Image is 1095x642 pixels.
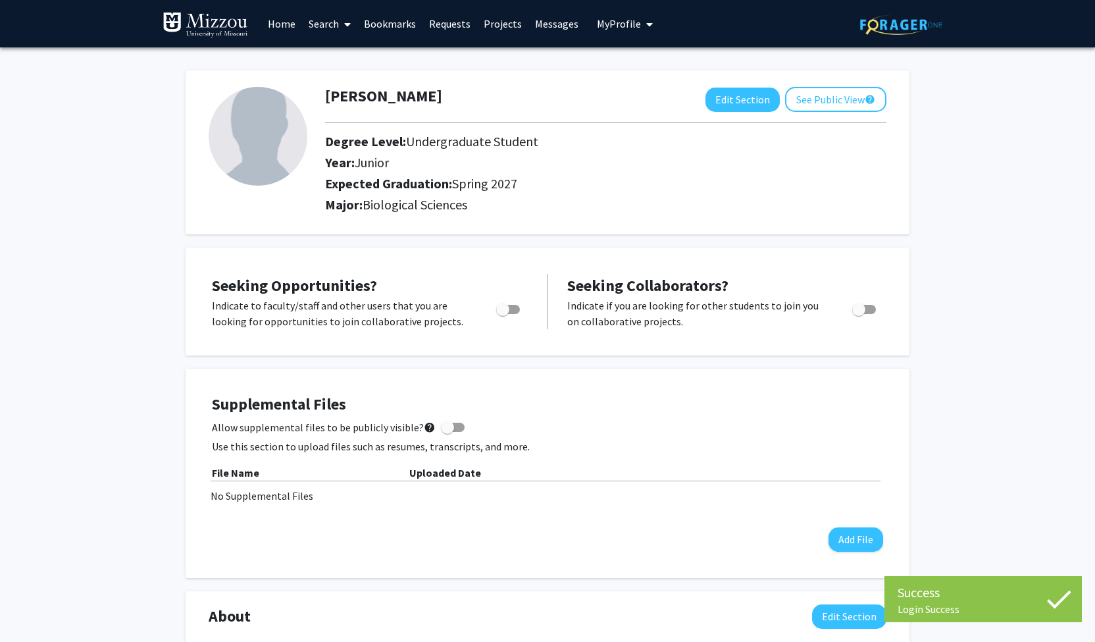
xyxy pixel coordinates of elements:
[261,1,302,47] a: Home
[847,298,883,317] div: Toggle
[325,155,834,171] h2: Year:
[357,1,422,47] a: Bookmarks
[452,175,517,192] span: Spring 2027
[325,134,834,149] h2: Degree Level:
[491,298,527,317] div: Toggle
[567,275,728,296] span: Seeking Collaborators?
[163,12,248,38] img: University of Missouri Logo
[898,602,1069,616] div: Login Success
[212,419,436,435] span: Allow supplemental files to be publicly visible?
[528,1,585,47] a: Messages
[212,275,377,296] span: Seeking Opportunities?
[597,17,641,30] span: My Profile
[898,583,1069,602] div: Success
[409,466,481,479] b: Uploaded Date
[477,1,528,47] a: Projects
[212,298,471,329] p: Indicate to faculty/staff and other users that you are looking for opportunities to join collabor...
[325,197,886,213] h2: Major:
[211,488,884,504] div: No Supplemental Files
[860,14,942,35] img: ForagerOne Logo
[212,395,883,414] h4: Supplemental Files
[828,527,883,552] button: Add File
[785,87,886,112] button: See Public View
[422,1,477,47] a: Requests
[302,1,357,47] a: Search
[865,92,875,107] mat-icon: help
[325,87,442,106] h1: [PERSON_NAME]
[212,466,259,479] b: File Name
[406,133,538,149] span: Undergraduate Student
[212,439,883,454] p: Use this section to upload files such as resumes, transcripts, and more.
[812,604,886,629] button: Edit About
[424,419,436,435] mat-icon: help
[209,604,251,628] span: About
[325,176,834,192] h2: Expected Graduation:
[705,88,780,112] button: Edit Section
[363,196,467,213] span: Biological Sciences
[567,298,827,329] p: Indicate if you are looking for other students to join you on collaborative projects.
[209,87,307,186] img: Profile Picture
[355,154,389,171] span: Junior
